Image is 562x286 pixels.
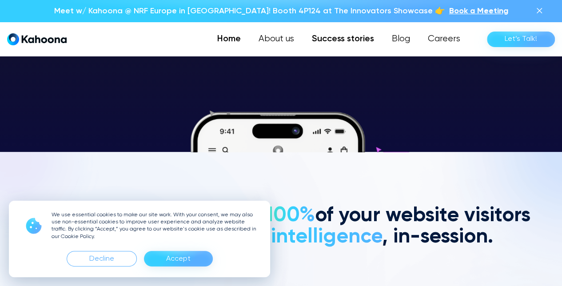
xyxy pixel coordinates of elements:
a: Careers [419,30,469,48]
a: Home [208,30,250,48]
div: Decline [89,252,114,266]
div: Accept [144,251,213,266]
p: Meet w/ Kahoona @ NRF Europe in [GEOGRAPHIC_DATA]! Booth 4P124 at The Innovators Showcase 👉 [54,5,445,17]
a: home [7,33,67,46]
a: Success stories [303,30,383,48]
a: Let’s Talk! [487,32,555,47]
p: We use essential cookies to make our site work. With your consent, we may also use non-essential ... [52,211,259,240]
a: About us [250,30,303,48]
a: Book a Meeting [449,5,508,17]
span: Book a Meeting [449,7,508,15]
div: Accept [166,252,191,266]
a: Blog [383,30,419,48]
div: Let’s Talk! [505,32,537,46]
div: Decline [67,251,137,266]
h2: Capture the full value of of your website visitors with , in-session. [28,205,534,248]
span: 100% [266,205,315,226]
